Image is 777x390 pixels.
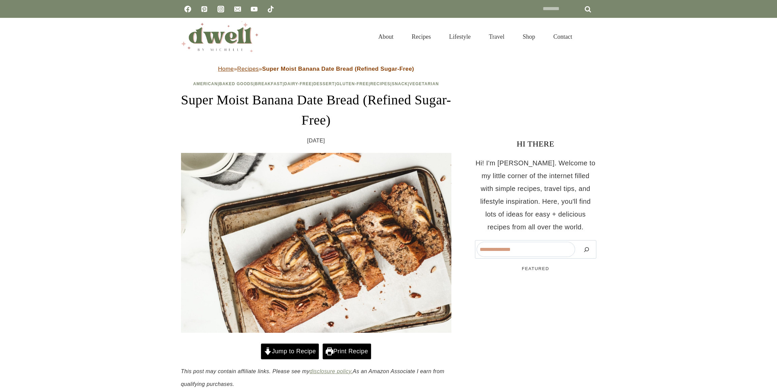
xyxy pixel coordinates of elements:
a: Recipes [370,82,390,86]
span: | | | | | | | | [193,82,439,86]
time: [DATE] [307,136,325,146]
em: This post may contain affiliate links. Please see my As an Amazon Associate I earn from qualifyin... [181,368,445,387]
a: YouTube [247,2,261,16]
a: Home [218,66,234,72]
a: Lifestyle [440,25,480,48]
a: Contact [544,25,581,48]
a: Instagram [214,2,228,16]
p: Hi! I'm [PERSON_NAME]. Welcome to my little corner of the internet filled with simple recipes, tr... [475,157,596,233]
h3: HI THERE [475,138,596,150]
a: Vegetarian [409,82,439,86]
a: TikTok [264,2,277,16]
img: DWELL by michelle [181,21,259,52]
h1: Super Moist Banana Date Bread (Refined Sugar-Free) [181,90,451,130]
a: American [193,82,218,86]
nav: Primary Navigation [369,25,581,48]
a: disclosure policy. [309,368,353,374]
a: Email [231,2,244,16]
a: Gluten-Free [336,82,368,86]
a: Shop [513,25,544,48]
a: Recipes [237,66,259,72]
h5: FEATURED [475,265,596,272]
img: sliced banana bread walnuts dates [181,153,451,333]
a: Snack [392,82,408,86]
a: Breakfast [255,82,282,86]
button: View Search Form [585,31,596,42]
a: Baked Goods [219,82,253,86]
a: Recipes [402,25,440,48]
a: Facebook [181,2,195,16]
a: Travel [480,25,513,48]
a: Jump to Recipe [261,344,319,359]
span: » » [218,66,414,72]
button: Search [578,242,595,257]
a: Pinterest [198,2,211,16]
strong: Super Moist Banana Date Bread (Refined Sugar-Free) [262,66,414,72]
a: About [369,25,402,48]
a: Print Recipe [323,344,371,359]
a: Dessert [313,82,335,86]
a: Dairy-Free [284,82,312,86]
